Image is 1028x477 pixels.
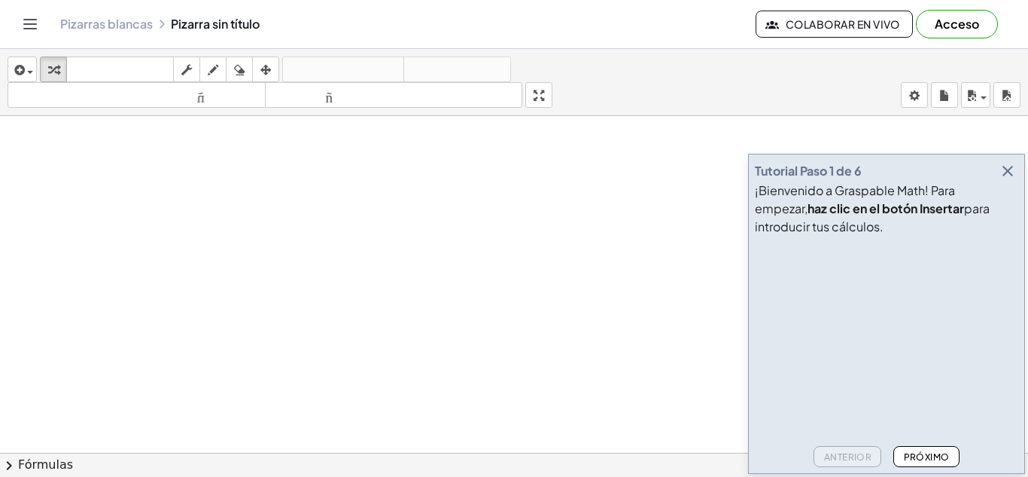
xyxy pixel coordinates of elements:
font: tamaño_del_formato [269,88,519,102]
font: rehacer [407,63,507,77]
button: tamaño_del_formato [8,82,266,108]
button: rehacer [403,57,511,82]
font: Tutorial Paso 1 de 6 [755,163,862,179]
font: tamaño_del_formato [11,88,262,102]
font: ¡Bienvenido a Graspable Math! Para empezar, [755,182,955,216]
button: Cambiar navegación [18,12,42,36]
font: teclado [70,63,170,77]
font: Pizarras blancas [60,16,153,32]
font: haz clic en el botón Insertar [807,200,964,216]
button: Colaborar en vivo [756,11,913,38]
font: Colaborar en vivo [786,17,900,31]
button: Acceso [916,10,998,38]
button: deshacer [282,57,404,82]
font: Próximo [904,451,950,463]
a: Pizarras blancas [60,17,153,32]
font: deshacer [286,63,400,77]
font: Fórmulas [18,457,73,472]
font: Acceso [935,16,979,32]
button: teclado [66,57,174,82]
button: tamaño_del_formato [265,82,523,108]
button: Próximo [893,446,959,467]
